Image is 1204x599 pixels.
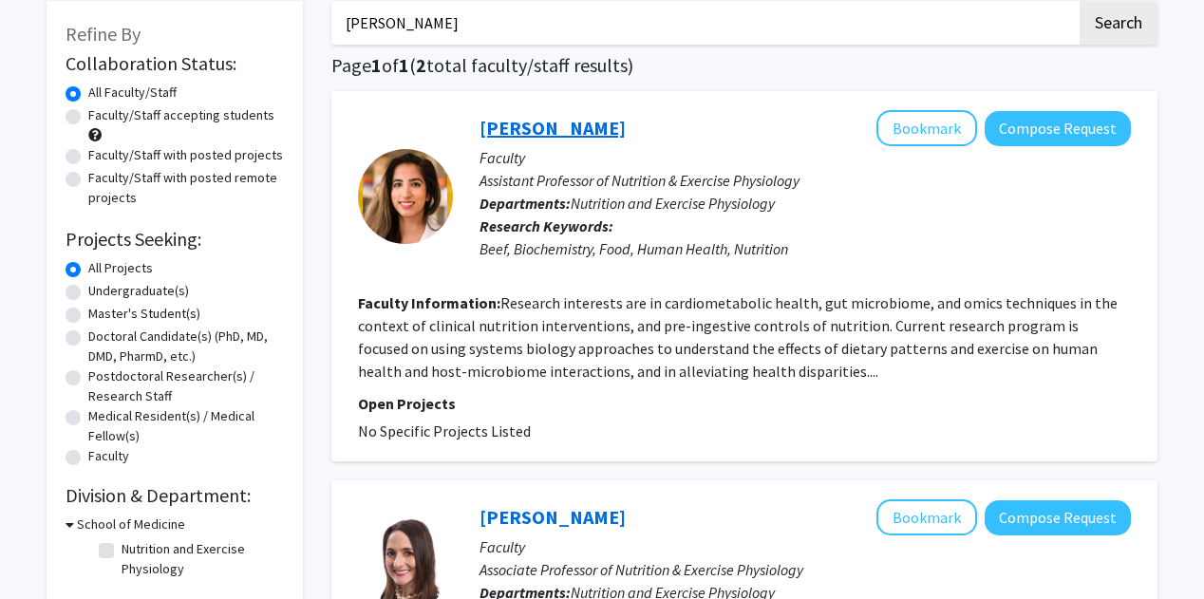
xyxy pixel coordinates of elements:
[331,54,1157,77] h1: Page of ( total faculty/staff results)
[985,500,1131,535] button: Compose Request to Victoria Vieira-Potter
[88,281,189,301] label: Undergraduate(s)
[88,406,284,446] label: Medical Resident(s) / Medical Fellow(s)
[14,514,81,585] iframe: Chat
[480,237,1131,260] div: Beef, Biochemistry, Food, Human Health, Nutrition
[66,228,284,251] h2: Projects Seeking:
[66,22,141,46] span: Refine By
[88,145,283,165] label: Faculty/Staff with posted projects
[480,146,1131,169] p: Faculty
[571,194,775,213] span: Nutrition and Exercise Physiology
[480,505,626,529] a: [PERSON_NAME]
[88,258,153,278] label: All Projects
[399,53,409,77] span: 1
[985,111,1131,146] button: Compose Request to Jaapna Dhillon
[66,52,284,75] h2: Collaboration Status:
[88,366,284,406] label: Postdoctoral Researcher(s) / Research Staff
[77,515,185,534] h3: School of Medicine
[88,327,284,366] label: Doctoral Candidate(s) (PhD, MD, DMD, PharmD, etc.)
[358,293,500,312] b: Faculty Information:
[88,105,274,125] label: Faculty/Staff accepting students
[88,83,177,103] label: All Faculty/Staff
[416,53,426,77] span: 2
[66,484,284,507] h2: Division & Department:
[358,421,531,440] span: No Specific Projects Listed
[88,168,284,208] label: Faculty/Staff with posted remote projects
[876,499,977,535] button: Add Victoria Vieira-Potter to Bookmarks
[480,535,1131,558] p: Faculty
[480,116,626,140] a: [PERSON_NAME]
[480,169,1131,192] p: Assistant Professor of Nutrition & Exercise Physiology
[480,194,571,213] b: Departments:
[88,446,129,466] label: Faculty
[358,392,1131,415] p: Open Projects
[876,110,977,146] button: Add Jaapna Dhillon to Bookmarks
[331,1,1077,45] input: Search Keywords
[122,539,279,579] label: Nutrition and Exercise Physiology
[480,216,613,235] b: Research Keywords:
[1080,1,1157,45] button: Search
[358,293,1118,381] fg-read-more: Research interests are in cardiometabolic health, gut microbiome, and omics techniques in the con...
[88,304,200,324] label: Master's Student(s)
[371,53,382,77] span: 1
[480,558,1131,581] p: Associate Professor of Nutrition & Exercise Physiology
